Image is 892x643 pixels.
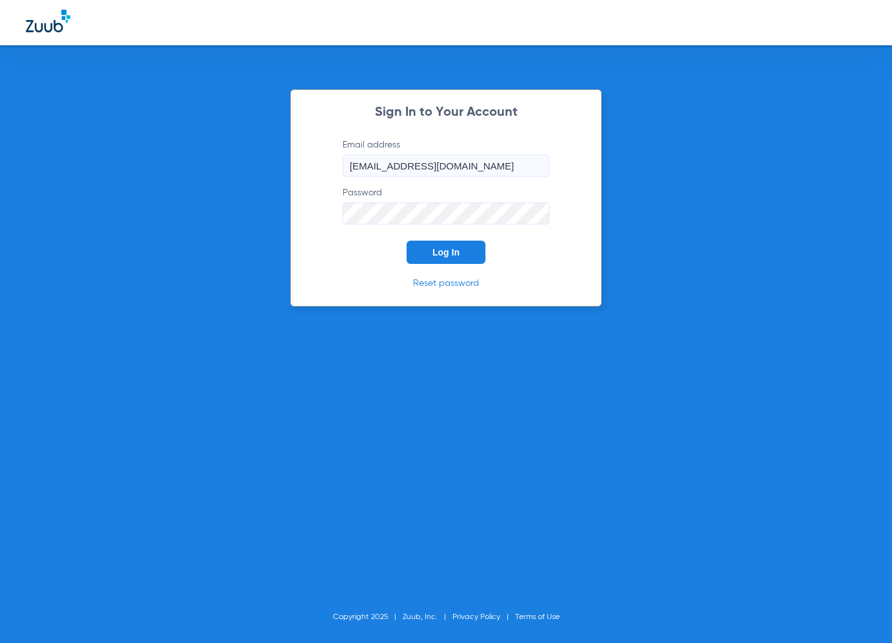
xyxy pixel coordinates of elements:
input: Email address [343,155,549,177]
label: Email address [343,138,549,177]
a: Terms of Use [515,613,560,621]
img: Zuub Logo [26,10,70,32]
span: Log In [432,247,460,257]
h2: Sign In to Your Account [323,106,569,119]
button: Log In [407,241,485,264]
a: Reset password [413,279,479,288]
input: Password [343,202,549,224]
li: Zuub, Inc. [403,611,452,624]
a: Privacy Policy [452,613,500,621]
label: Password [343,186,549,224]
iframe: Chat Widget [827,581,892,643]
li: Copyright 2025 [333,611,403,624]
